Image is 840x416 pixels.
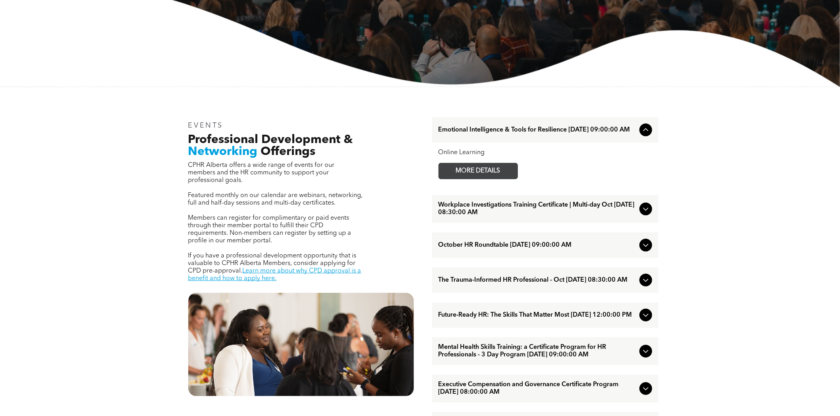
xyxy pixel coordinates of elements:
a: Learn more about why CPD approval is a benefit and how to apply here. [188,268,361,282]
span: MORE DETAILS [447,163,510,179]
span: Professional Development & [188,134,353,146]
span: Workplace Investigations Training Certificate | Multi-day Oct [DATE] 08:30:00 AM [438,201,636,217]
span: October HR Roundtable [DATE] 09:00:00 AM [438,242,636,249]
span: Featured monthly on our calendar are webinars, networking, full and half-day sessions and multi-d... [188,192,363,206]
span: Future-Ready HR: The Skills That Matter Most [DATE] 12:00:00 PM [438,312,636,319]
span: Members can register for complimentary or paid events through their member portal to fulfill thei... [188,215,351,244]
span: EVENTS [188,122,224,129]
span: Mental Health Skills Training: a Certificate Program for HR Professionals - 3 Day Program [DATE] ... [438,344,636,359]
a: MORE DETAILS [438,163,518,179]
span: CPHR Alberta offers a wide range of events for our members and the HR community to support your p... [188,162,335,184]
span: The Trauma-Informed HR Professional - Oct [DATE] 08:30:00 AM [438,277,636,284]
span: Emotional Intelligence & Tools for Resilience [DATE] 09:00:00 AM [438,126,636,134]
div: Online Learning [438,149,652,157]
span: If you have a professional development opportunity that is valuable to CPHR Alberta Members, cons... [188,253,357,274]
span: Networking [188,146,258,158]
span: Executive Compensation and Governance Certificate Program [DATE] 08:00:00 AM [438,381,636,396]
span: Offerings [261,146,316,158]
